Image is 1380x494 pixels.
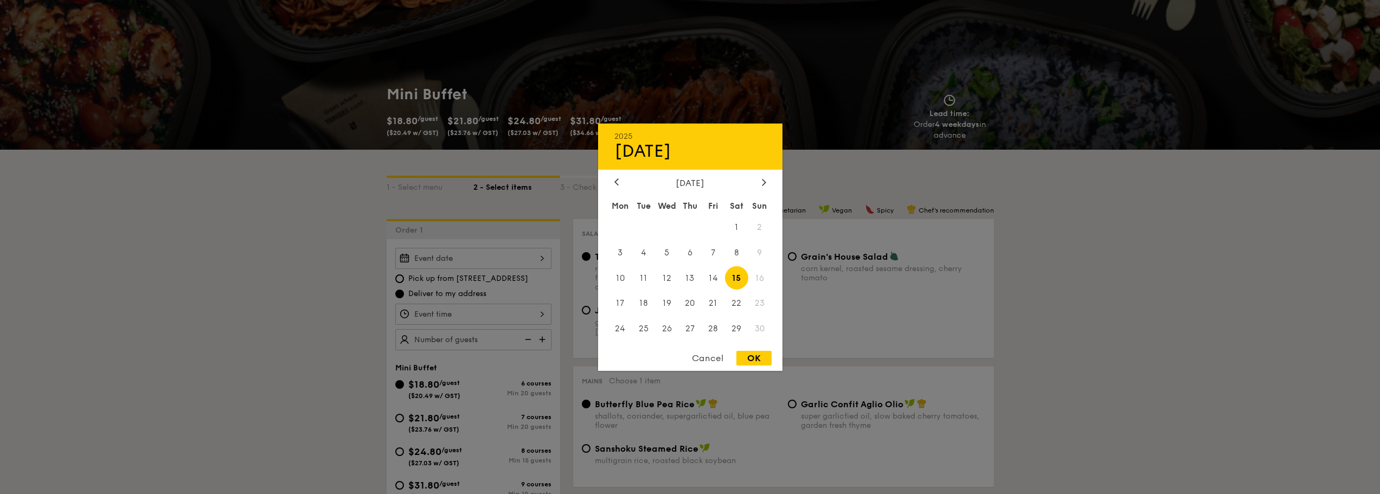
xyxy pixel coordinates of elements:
span: 17 [609,292,632,315]
span: 4 [632,241,655,264]
span: 24 [609,317,632,341]
div: 2025 [614,131,766,140]
span: 11 [632,266,655,290]
span: 30 [748,317,772,341]
span: 9 [748,241,772,264]
div: Tue [632,196,655,215]
span: 21 [702,292,725,315]
div: Cancel [681,351,734,365]
span: 3 [609,241,632,264]
div: Mon [609,196,632,215]
span: 23 [748,292,772,315]
div: Wed [655,196,678,215]
span: 22 [725,292,748,315]
span: 28 [702,317,725,341]
span: 29 [725,317,748,341]
span: 25 [632,317,655,341]
span: 14 [702,266,725,290]
div: Sun [748,196,772,215]
span: 19 [655,292,678,315]
span: 16 [748,266,772,290]
span: 12 [655,266,678,290]
span: 5 [655,241,678,264]
div: OK [736,351,772,365]
span: 7 [702,241,725,264]
span: 27 [678,317,702,341]
div: Thu [678,196,702,215]
span: 2 [748,215,772,239]
span: 18 [632,292,655,315]
span: 15 [725,266,748,290]
span: 26 [655,317,678,341]
span: 6 [678,241,702,264]
span: 13 [678,266,702,290]
span: 20 [678,292,702,315]
div: Fri [702,196,725,215]
div: [DATE] [614,177,766,188]
div: Sat [725,196,748,215]
span: 10 [609,266,632,290]
div: [DATE] [614,140,766,161]
span: 1 [725,215,748,239]
span: 8 [725,241,748,264]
